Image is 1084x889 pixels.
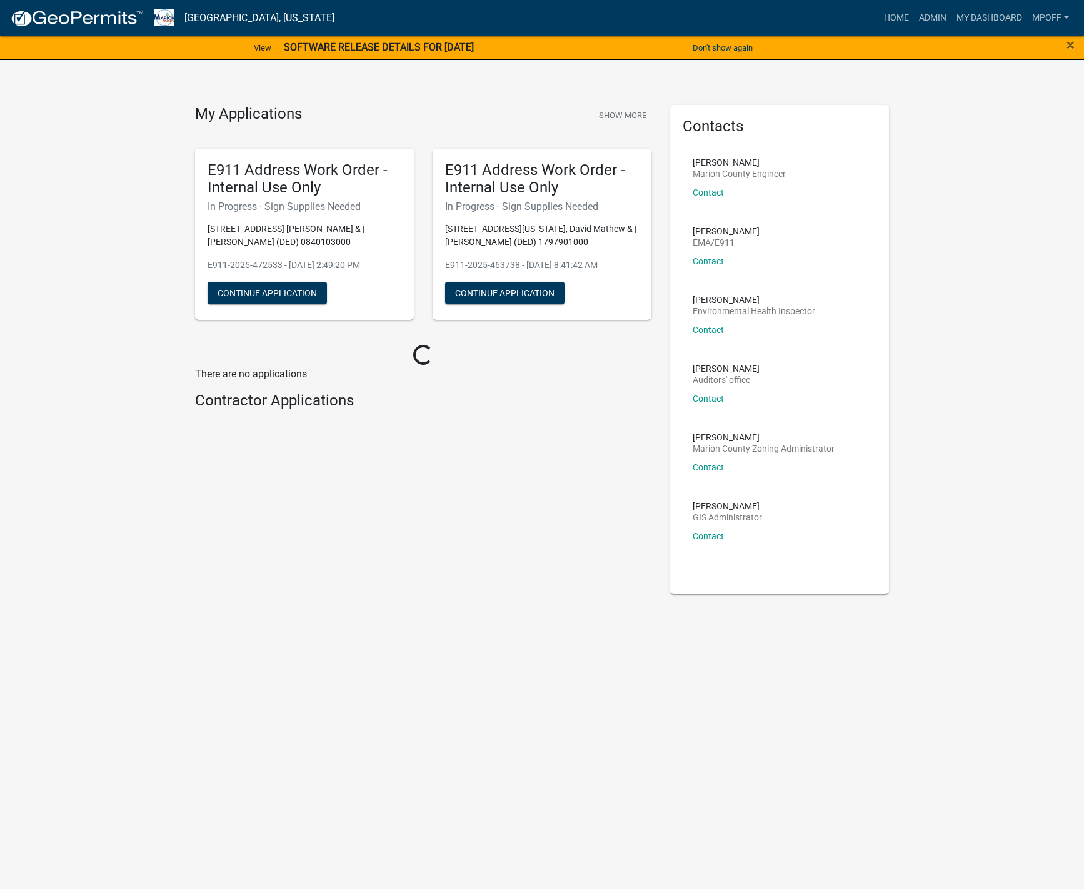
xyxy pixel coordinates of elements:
p: [STREET_ADDRESS] [PERSON_NAME] & | [PERSON_NAME] (DED) 0840103000 [208,222,401,249]
p: Auditors' office [693,375,760,384]
a: Contact [693,187,724,197]
img: Marion County, Iowa [154,9,174,26]
h5: Contacts [683,117,876,136]
p: E911-2025-463738 - [DATE] 8:41:42 AM [445,259,639,272]
button: Continue Application [445,282,565,304]
p: [STREET_ADDRESS][US_STATE], David Mathew & | [PERSON_NAME] (DED) 1797901000 [445,222,639,249]
p: [PERSON_NAME] [693,296,815,304]
a: [GEOGRAPHIC_DATA], [US_STATE] [184,7,334,29]
p: [PERSON_NAME] [693,227,760,236]
button: Show More [594,105,651,126]
p: Marion County Engineer [693,169,786,178]
p: [PERSON_NAME] [693,433,835,442]
a: Contact [693,325,724,335]
h4: Contractor Applications [195,392,651,410]
a: mpoff [1027,6,1074,30]
p: [PERSON_NAME] [693,158,786,167]
h5: E911 Address Work Order - Internal Use Only [445,161,639,197]
a: Admin [914,6,951,30]
a: View [249,37,276,58]
strong: SOFTWARE RELEASE DETAILS FOR [DATE] [284,41,474,53]
a: My Dashboard [951,6,1027,30]
p: Environmental Health Inspector [693,307,815,315]
button: Close [1066,37,1075,52]
h6: In Progress - Sign Supplies Needed [208,201,401,212]
p: [PERSON_NAME] [693,502,762,510]
a: Home [879,6,914,30]
p: EMA/E911 [693,238,760,247]
p: GIS Administrator [693,513,762,522]
wm-workflow-list-section: Contractor Applications [195,392,651,415]
p: Marion County Zoning Administrator [693,444,835,453]
a: Contact [693,394,724,404]
h4: My Applications [195,105,302,124]
p: E911-2025-472533 - [DATE] 2:49:20 PM [208,259,401,272]
button: Continue Application [208,282,327,304]
h5: E911 Address Work Order - Internal Use Only [208,161,401,197]
span: × [1066,36,1075,54]
a: Contact [693,531,724,541]
p: [PERSON_NAME] [693,364,760,373]
a: Contact [693,462,724,472]
button: Don't show again [688,37,758,58]
a: Contact [693,256,724,266]
p: There are no applications [195,367,651,382]
h6: In Progress - Sign Supplies Needed [445,201,639,212]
